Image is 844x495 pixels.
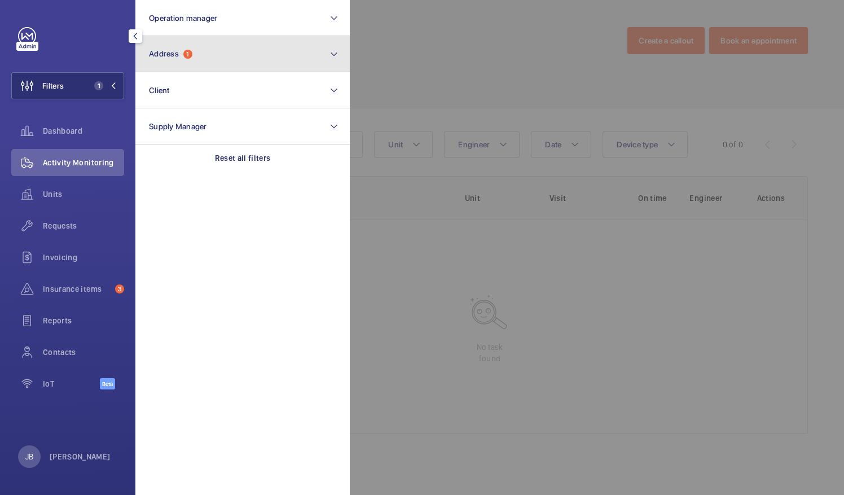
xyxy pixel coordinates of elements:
[42,80,64,91] span: Filters
[94,81,103,90] span: 1
[43,347,124,358] span: Contacts
[100,378,115,389] span: Beta
[25,451,33,462] p: JB
[11,72,124,99] button: Filters1
[43,283,111,295] span: Insurance items
[43,378,100,389] span: IoT
[43,125,124,137] span: Dashboard
[43,220,124,231] span: Requests
[43,157,124,168] span: Activity Monitoring
[43,252,124,263] span: Invoicing
[50,451,111,462] p: [PERSON_NAME]
[43,315,124,326] span: Reports
[43,189,124,200] span: Units
[115,284,124,294] span: 3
